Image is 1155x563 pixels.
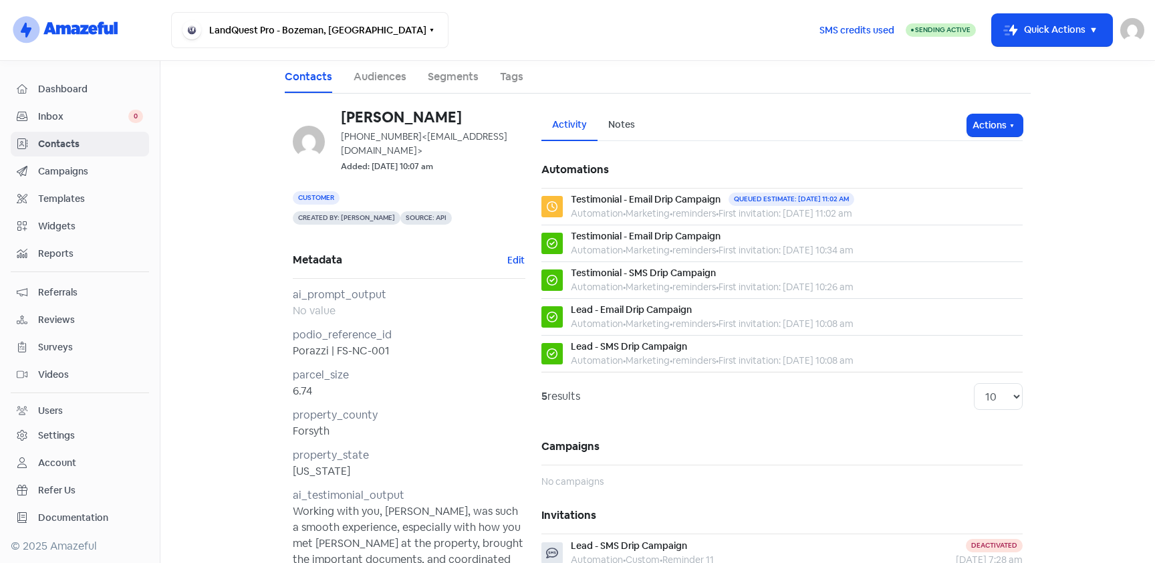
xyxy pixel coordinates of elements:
div: property_county [293,407,525,423]
h5: Automations [541,152,1023,188]
span: Automation [571,318,623,330]
span: reminders [672,244,716,256]
h5: Invitations [541,497,1023,534]
b: • [670,318,672,330]
button: Edit [507,253,525,268]
a: Reviews [11,308,149,332]
a: Segments [428,69,479,85]
button: LandQuest Pro - Bozeman, [GEOGRAPHIC_DATA] [171,12,448,48]
span: Created by: [PERSON_NAME] [293,211,400,225]
span: First invitation: [DATE] 10:08 am [719,354,854,366]
div: podio_reference_id [293,327,525,343]
div: No value [293,303,525,319]
div: results [541,388,580,405]
b: • [716,207,719,219]
div: [US_STATE] [293,463,525,479]
a: Surveys [11,335,149,360]
span: Widgets [38,219,143,233]
span: 0 [128,110,143,123]
b: • [670,207,672,219]
div: Testimonial - Email Drip Campaign [571,229,721,243]
h6: [PERSON_NAME] [341,110,525,124]
span: Automation [571,281,623,293]
h5: Campaigns [541,429,1023,465]
a: Dashboard [11,77,149,102]
a: Videos [11,362,149,387]
a: Users [11,399,149,423]
span: Marketing [626,244,670,256]
a: Templates [11,187,149,211]
span: reminders [672,318,716,330]
span: Marketing [626,354,670,366]
span: Inbox [38,110,128,124]
a: Reports [11,241,149,266]
span: Automation [571,244,623,256]
a: Documentation [11,505,149,530]
b: • [670,354,672,366]
span: <[EMAIL_ADDRESS][DOMAIN_NAME]> [341,130,507,156]
a: Contacts [11,132,149,156]
span: Lead - SMS Drip Campaign [571,540,687,552]
span: SMS credits used [819,23,894,37]
button: Actions [967,114,1023,136]
iframe: chat widget [1099,510,1142,550]
span: reminders [672,354,716,366]
a: Contacts [285,69,332,85]
span: Marketing [626,281,670,293]
span: First invitation: [DATE] 11:02 am [719,207,852,219]
span: Videos [38,368,143,382]
span: Referrals [38,286,143,300]
span: Reports [38,247,143,261]
b: • [623,318,626,330]
span: Surveys [38,340,143,354]
div: Users [38,404,63,418]
img: User [1120,18,1144,42]
img: 7cd8f385c7649766f6ce8e87227e4f82 [293,126,325,158]
b: • [716,244,719,256]
b: • [716,281,719,293]
span: Source: API [400,211,452,225]
span: No campaigns [541,475,604,487]
span: Automation [571,354,623,366]
span: First invitation: [DATE] 10:26 am [719,281,854,293]
div: Forsyth [293,423,525,439]
b: • [716,354,719,366]
b: • [623,354,626,366]
div: Porazzi | FS-NC-001 [293,343,525,359]
a: Account [11,451,149,475]
div: Testimonial - Email Drip Campaign [571,193,721,207]
div: Queued estimate: [DATE] 11:02 am [729,193,854,206]
span: reminders [672,281,716,293]
span: Marketing [626,318,670,330]
span: Campaigns [38,164,143,179]
div: property_state [293,447,525,463]
div: ai_prompt_output [293,287,525,303]
div: 6.74 [293,383,525,399]
a: Audiences [354,69,406,85]
a: SMS credits used [808,22,906,36]
b: • [623,281,626,293]
span: First invitation: [DATE] 10:34 am [719,244,854,256]
div: Lead - Email Drip Campaign [571,303,692,317]
div: Testimonial - SMS Drip Campaign [571,266,716,280]
a: Tags [500,69,523,85]
div: Activity [552,118,587,132]
div: ai_testimonial_output [293,487,525,503]
b: • [670,281,672,293]
a: Widgets [11,214,149,239]
span: Sending Active [915,25,971,34]
b: • [716,318,719,330]
span: First invitation: [DATE] 10:08 am [719,318,854,330]
a: Inbox 0 [11,104,149,129]
div: [PHONE_NUMBER] [341,130,525,158]
div: © 2025 Amazeful [11,538,149,554]
a: Settings [11,423,149,448]
span: Documentation [38,511,143,525]
span: Refer Us [38,483,143,497]
span: Marketing [626,207,670,219]
span: Templates [38,192,143,206]
small: Added: [DATE] 10:07 am [341,160,433,173]
a: Referrals [11,280,149,305]
span: Contacts [38,137,143,151]
div: Settings [38,429,75,443]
